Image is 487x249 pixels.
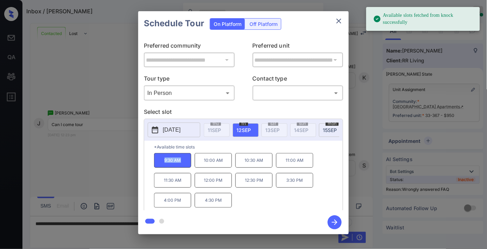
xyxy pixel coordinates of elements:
p: 11:30 AM [154,173,191,188]
p: Tour type [144,74,235,85]
p: Contact type [253,74,343,85]
button: btn-next [323,213,346,231]
div: Available slots fetched from knock successfully [373,9,474,29]
div: Off Platform [246,19,281,29]
p: 10:00 AM [195,153,232,168]
span: fri [239,122,248,126]
span: 12 SEP [236,127,251,133]
div: On Platform [210,19,245,29]
p: [DATE] [163,126,181,134]
div: date-select [233,123,259,137]
p: 12:00 PM [195,173,232,188]
span: 15 SEP [323,127,337,133]
h2: Schedule Tour [138,11,210,36]
p: 9:30 AM [154,153,191,168]
p: 10:30 AM [235,153,273,168]
p: Preferred unit [253,41,343,53]
div: date-select [319,123,345,137]
button: [DATE] [148,123,200,137]
p: 3:30 PM [276,173,313,188]
p: 4:30 PM [195,193,232,208]
p: 12:30 PM [235,173,273,188]
p: Preferred community [144,41,235,53]
p: *Available time slots [154,141,343,153]
p: Select slot [144,108,343,119]
p: 4:00 PM [154,193,191,208]
span: mon [326,122,339,126]
p: 11:00 AM [276,153,313,168]
button: close [332,14,346,28]
div: In Person [146,87,233,99]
